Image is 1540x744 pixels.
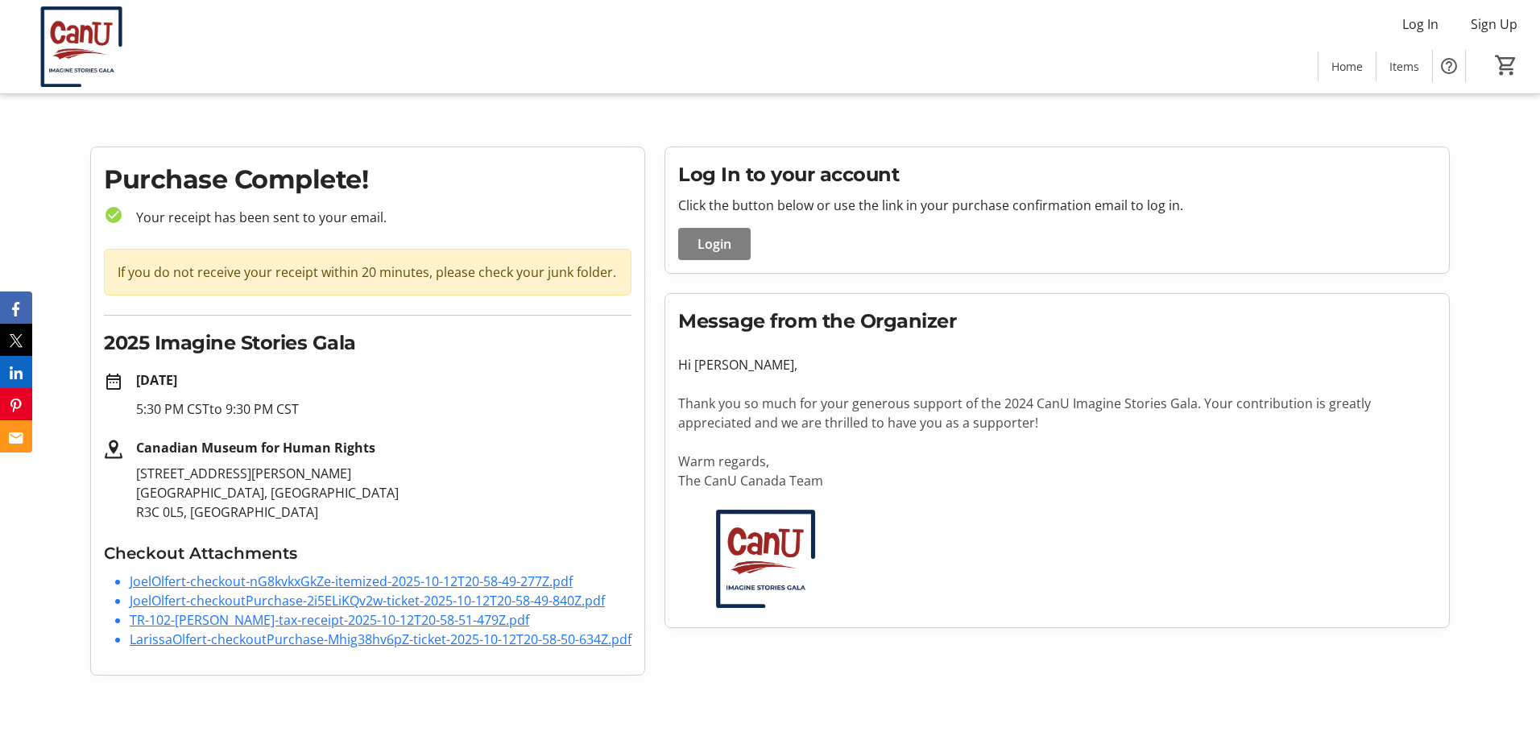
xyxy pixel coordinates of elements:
[1433,50,1465,82] button: Help
[1319,52,1376,81] a: Home
[698,234,731,254] span: Login
[1389,58,1419,75] span: Items
[130,611,529,629] a: TR-102-[PERSON_NAME]-tax-receipt-2025-10-12T20-58-51-479Z.pdf
[678,453,769,470] span: Warm regards,
[104,329,631,358] h2: 2025 Imagine Stories Gala
[104,160,631,199] h1: Purchase Complete!
[104,372,123,391] mat-icon: date_range
[130,592,605,610] a: JoelOlfert-checkoutPurchase-2i5ELiKQv2w-ticket-2025-10-12T20-58-49-840Z.pdf
[104,249,631,296] div: If you do not receive your receipt within 20 minutes, please check your junk folder.
[123,208,631,227] p: Your receipt has been sent to your email.
[130,572,573,590] a: JoelOlfert-checkout-nG8kvkxGkZe-itemized-2025-10-12T20-58-49-277Z.pdf
[136,399,631,419] p: 5:30 PM CST to 9:30 PM CST
[678,228,751,260] button: Login
[10,6,153,87] img: CanU Canada's Logo
[678,355,1436,374] p: Hi [PERSON_NAME],
[130,630,631,648] a: LarissaOlfert-checkoutPurchase-Mhig38hv6pZ-ticket-2025-10-12T20-58-50-634Z.pdf
[136,371,177,389] strong: [DATE]
[678,160,1436,189] h2: Log In to your account
[1331,58,1363,75] span: Home
[678,196,1436,215] p: Click the button below or use the link in your purchase confirmation email to log in.
[1376,52,1432,81] a: Items
[1389,11,1451,37] button: Log In
[1471,14,1517,34] span: Sign Up
[136,464,631,522] p: [STREET_ADDRESS][PERSON_NAME] [GEOGRAPHIC_DATA], [GEOGRAPHIC_DATA] R3C 0L5, [GEOGRAPHIC_DATA]
[136,439,375,457] strong: Canadian Museum for Human Rights
[1402,14,1439,34] span: Log In
[1492,51,1521,80] button: Cart
[104,205,123,225] mat-icon: check_circle
[678,307,1436,336] h2: Message from the Organizer
[1458,11,1530,37] button: Sign Up
[678,472,823,490] span: The CanU Canada Team
[678,395,1371,432] span: Thank you so much for your generous support of the 2024 CanU Imagine Stories Gala. Your contribut...
[678,510,853,608] img: CanU Canada logo
[104,541,631,565] h3: Checkout Attachments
